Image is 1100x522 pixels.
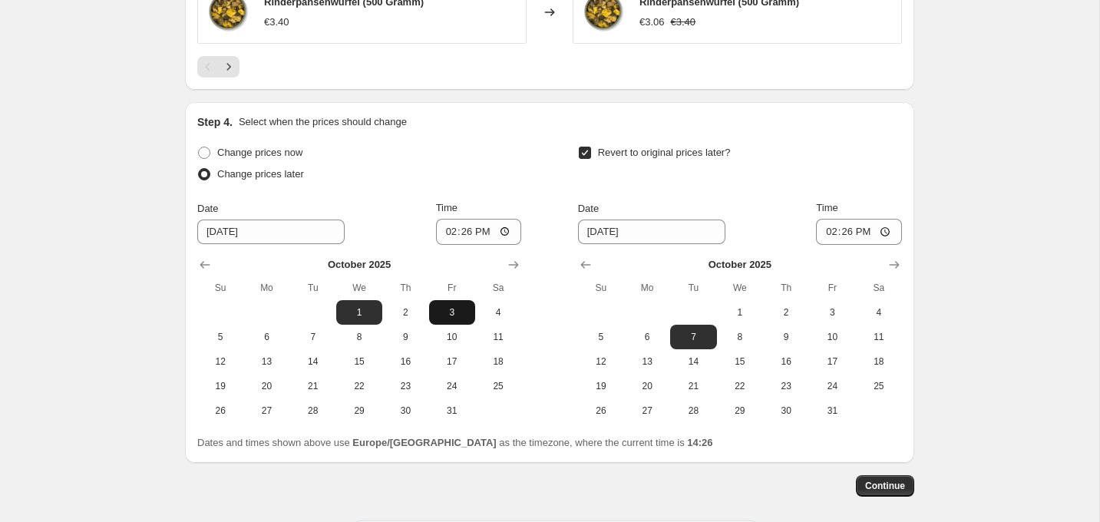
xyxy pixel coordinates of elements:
th: Friday [809,276,855,300]
th: Sunday [197,276,243,300]
input: 12:00 [436,219,522,245]
button: Saturday October 18 2025 [475,349,521,374]
button: Thursday October 30 2025 [763,398,809,423]
th: Wednesday [717,276,763,300]
th: Saturday [475,276,521,300]
span: Th [388,282,422,294]
button: Wednesday October 22 2025 [336,374,382,398]
span: 12 [203,355,237,368]
span: 9 [769,331,803,343]
button: Next [218,56,239,78]
button: Thursday October 23 2025 [763,374,809,398]
span: 20 [630,380,664,392]
button: Wednesday October 29 2025 [717,398,763,423]
span: 8 [342,331,376,343]
button: Sunday October 5 2025 [578,325,624,349]
th: Wednesday [336,276,382,300]
span: 31 [815,405,849,417]
span: 31 [435,405,469,417]
button: Friday October 31 2025 [429,398,475,423]
button: Thursday October 23 2025 [382,374,428,398]
button: Show next month, November 2025 [503,254,524,276]
span: 2 [388,306,422,319]
input: 12:00 [816,219,902,245]
button: Saturday October 25 2025 [475,374,521,398]
span: Mo [249,282,283,294]
th: Thursday [382,276,428,300]
span: Fr [435,282,469,294]
span: 29 [723,405,757,417]
span: 4 [862,306,896,319]
span: Fr [815,282,849,294]
span: 23 [388,380,422,392]
button: Monday October 6 2025 [624,325,670,349]
button: Sunday October 5 2025 [197,325,243,349]
button: Wednesday October 8 2025 [717,325,763,349]
button: Saturday October 25 2025 [856,374,902,398]
span: 6 [249,331,283,343]
button: Tuesday October 14 2025 [290,349,336,374]
span: 10 [435,331,469,343]
button: Friday October 24 2025 [429,374,475,398]
button: Wednesday October 1 2025 [336,300,382,325]
span: 16 [388,355,422,368]
span: 21 [296,380,330,392]
button: Friday October 17 2025 [809,349,855,374]
span: Revert to original prices later? [598,147,731,158]
span: 18 [862,355,896,368]
span: 7 [296,331,330,343]
button: Friday October 10 2025 [429,325,475,349]
button: Monday October 6 2025 [243,325,289,349]
div: €3.06 [639,15,665,30]
span: Sa [481,282,515,294]
span: 3 [815,306,849,319]
button: Thursday October 16 2025 [763,349,809,374]
span: 15 [342,355,376,368]
span: 2 [769,306,803,319]
b: Europe/[GEOGRAPHIC_DATA] [352,437,496,448]
button: Thursday October 2 2025 [382,300,428,325]
button: Thursday October 16 2025 [382,349,428,374]
span: Th [769,282,803,294]
button: Monday October 13 2025 [624,349,670,374]
th: Sunday [578,276,624,300]
span: Date [197,203,218,214]
button: Saturday October 11 2025 [475,325,521,349]
button: Show previous month, September 2025 [194,254,216,276]
th: Tuesday [670,276,716,300]
button: Wednesday October 29 2025 [336,398,382,423]
th: Monday [243,276,289,300]
span: We [342,282,376,294]
button: Continue [856,475,914,497]
button: Tuesday October 21 2025 [670,374,716,398]
span: 27 [249,405,283,417]
span: 12 [584,355,618,368]
span: 27 [630,405,664,417]
span: 26 [203,405,237,417]
b: 14:26 [687,437,712,448]
input: 9/30/2025 [197,220,345,244]
button: Show next month, November 2025 [884,254,905,276]
span: 19 [203,380,237,392]
button: Thursday October 30 2025 [382,398,428,423]
button: Monday October 13 2025 [243,349,289,374]
th: Thursday [763,276,809,300]
button: Monday October 27 2025 [624,398,670,423]
span: 17 [815,355,849,368]
button: Saturday October 18 2025 [856,349,902,374]
strike: €3.40 [671,15,696,30]
th: Saturday [856,276,902,300]
span: Change prices now [217,147,302,158]
button: Sunday October 12 2025 [197,349,243,374]
span: 8 [723,331,757,343]
span: 23 [769,380,803,392]
span: 14 [676,355,710,368]
span: 28 [676,405,710,417]
button: Wednesday October 1 2025 [717,300,763,325]
button: Sunday October 26 2025 [578,398,624,423]
span: 9 [388,331,422,343]
span: We [723,282,757,294]
button: Monday October 27 2025 [243,398,289,423]
button: Tuesday October 21 2025 [290,374,336,398]
button: Thursday October 9 2025 [382,325,428,349]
